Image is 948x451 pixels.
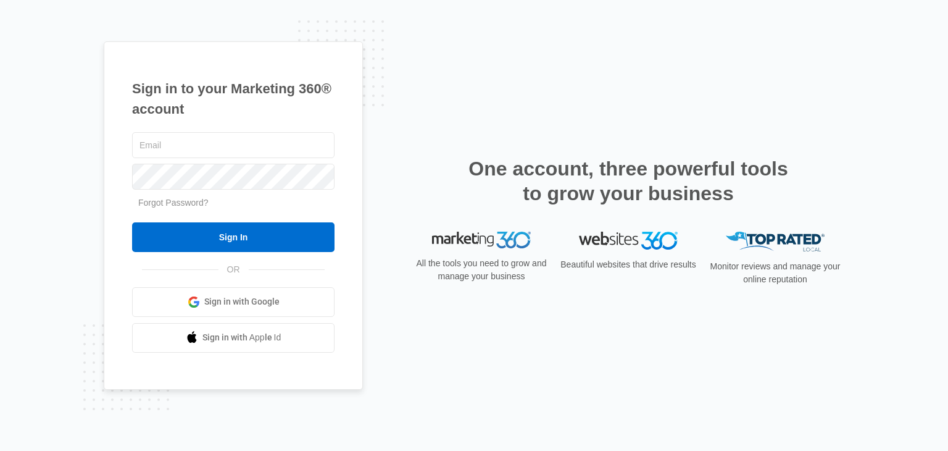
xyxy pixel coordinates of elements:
a: Forgot Password? [138,198,209,208]
img: Websites 360 [579,232,678,250]
h1: Sign in to your Marketing 360® account [132,78,335,119]
span: Sign in with Apple Id [202,331,281,344]
span: Sign in with Google [204,295,280,308]
span: OR [218,263,249,276]
a: Sign in with Google [132,287,335,317]
a: Sign in with Apple Id [132,323,335,353]
img: Marketing 360 [432,232,531,249]
p: Monitor reviews and manage your online reputation [706,260,844,286]
img: Top Rated Local [726,232,825,252]
input: Email [132,132,335,158]
p: Beautiful websites that drive results [559,258,697,271]
p: All the tools you need to grow and manage your business [412,257,551,283]
h2: One account, three powerful tools to grow your business [465,156,792,206]
input: Sign In [132,222,335,252]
